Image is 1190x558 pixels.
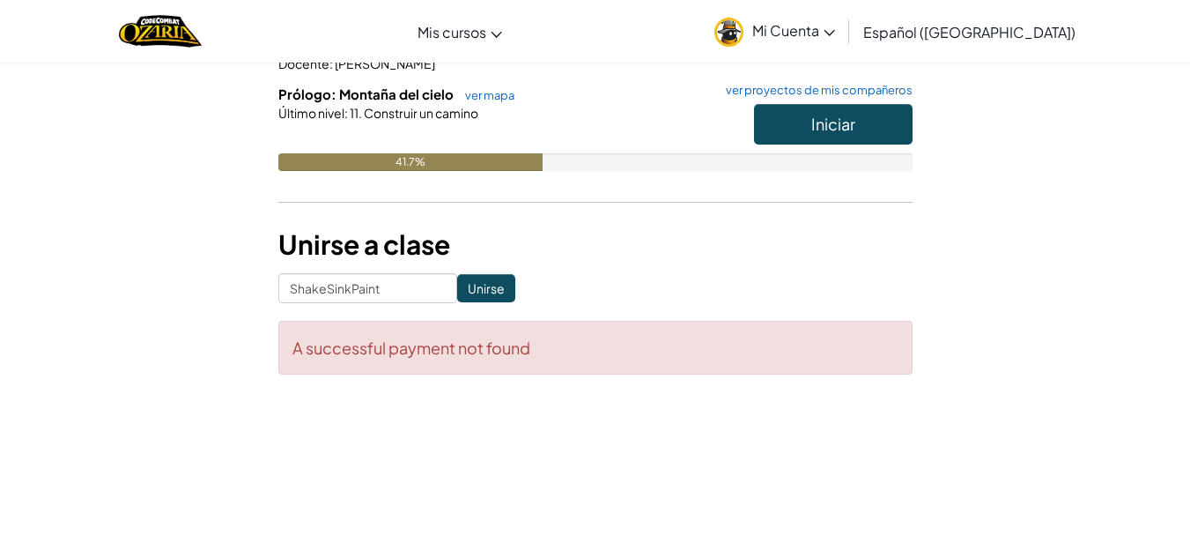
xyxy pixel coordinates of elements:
[717,85,913,96] a: ver proyectos de mis compañeros
[714,18,743,47] img: avatar
[119,13,201,49] img: Home
[278,86,456,102] span: Prólogo: Montaña del cielo
[854,8,1084,56] a: Español ([GEOGRAPHIC_DATA])
[278,105,344,121] span: Último nivel
[278,321,913,375] div: A successful payment not found
[456,88,514,102] a: ver mapa
[278,273,457,303] input: <Enter Class Code>
[754,104,913,145] button: Iniciar
[119,13,201,49] a: Ozaria by CodeCombat logo
[278,56,329,71] span: Docente
[329,56,333,71] span: :
[344,105,348,121] span: :
[457,274,515,302] input: Unirse
[418,23,486,41] span: Mis cursos
[333,56,435,71] span: [PERSON_NAME]
[706,4,844,59] a: Mi Cuenta
[348,105,362,121] span: 11.
[863,23,1075,41] span: Español ([GEOGRAPHIC_DATA])
[278,225,913,264] h3: Unirse a clase
[362,105,478,121] span: Construir un camino
[811,114,855,134] span: Iniciar
[278,153,543,171] div: 41.7%
[752,21,835,40] span: Mi Cuenta
[409,8,511,56] a: Mis cursos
